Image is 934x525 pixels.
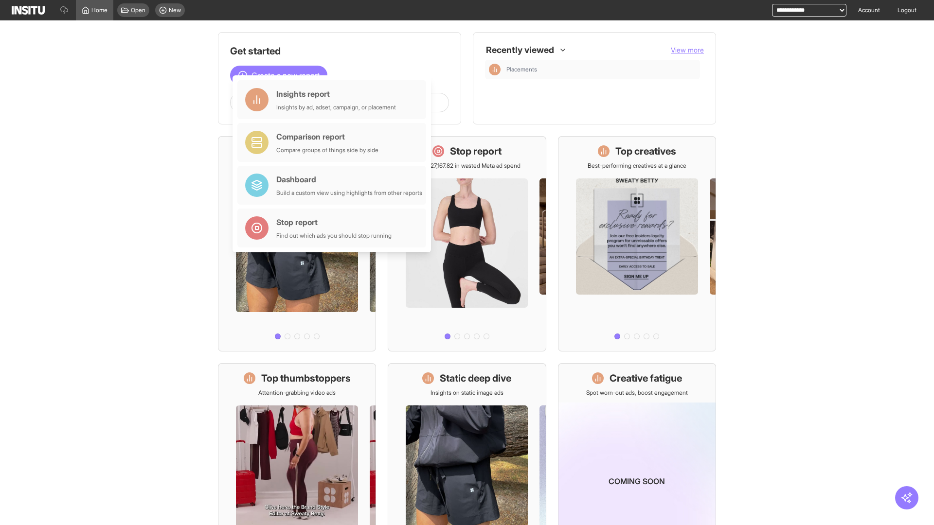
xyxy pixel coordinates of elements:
p: Attention-grabbing video ads [258,389,336,397]
div: Comparison report [276,131,378,142]
span: Create a new report [251,70,320,81]
button: View more [671,45,704,55]
div: Stop report [276,216,392,228]
div: Insights by ad, adset, campaign, or placement [276,104,396,111]
h1: Top creatives [615,144,676,158]
span: Placements [506,66,537,73]
div: Compare groups of things side by side [276,146,378,154]
div: Insights report [276,88,396,100]
span: Open [131,6,145,14]
h1: Top thumbstoppers [261,371,351,385]
div: Find out which ads you should stop running [276,232,392,240]
span: Placements [506,66,696,73]
a: What's live nowSee all active ads instantly [218,136,376,351]
span: Home [91,6,108,14]
div: Insights [489,64,501,75]
p: Insights on static image ads [431,389,503,397]
div: Build a custom view using highlights from other reports [276,189,422,197]
h1: Get started [230,44,449,58]
h1: Static deep dive [440,371,511,385]
a: Stop reportSave £27,167.82 in wasted Meta ad spend [388,136,546,351]
div: Dashboard [276,174,422,185]
a: Top creativesBest-performing creatives at a glance [558,136,716,351]
p: Best-performing creatives at a glance [588,162,686,170]
span: View more [671,46,704,54]
button: Create a new report [230,66,327,85]
img: Logo [12,6,45,15]
h1: Stop report [450,144,502,158]
span: New [169,6,181,14]
p: Save £27,167.82 in wasted Meta ad spend [413,162,521,170]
